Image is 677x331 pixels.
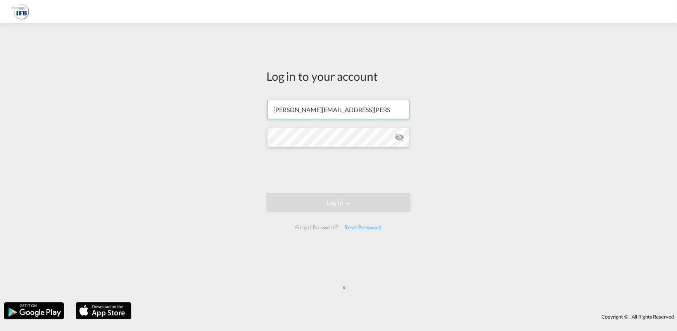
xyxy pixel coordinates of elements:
iframe: reCAPTCHA [280,155,397,185]
img: apple.png [75,302,132,320]
div: Copyright © . All Rights Reserved [135,310,677,323]
div: Forgot Password? [292,220,341,234]
md-icon: icon-eye-off [395,133,404,142]
button: LOGIN [266,193,411,212]
div: Log in to your account [266,68,411,84]
img: google.png [3,302,65,320]
div: Reset Password [341,220,385,234]
img: b628ab10256c11eeb52753acbc15d091.png [12,3,29,21]
input: Enter email/phone number [267,100,409,119]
